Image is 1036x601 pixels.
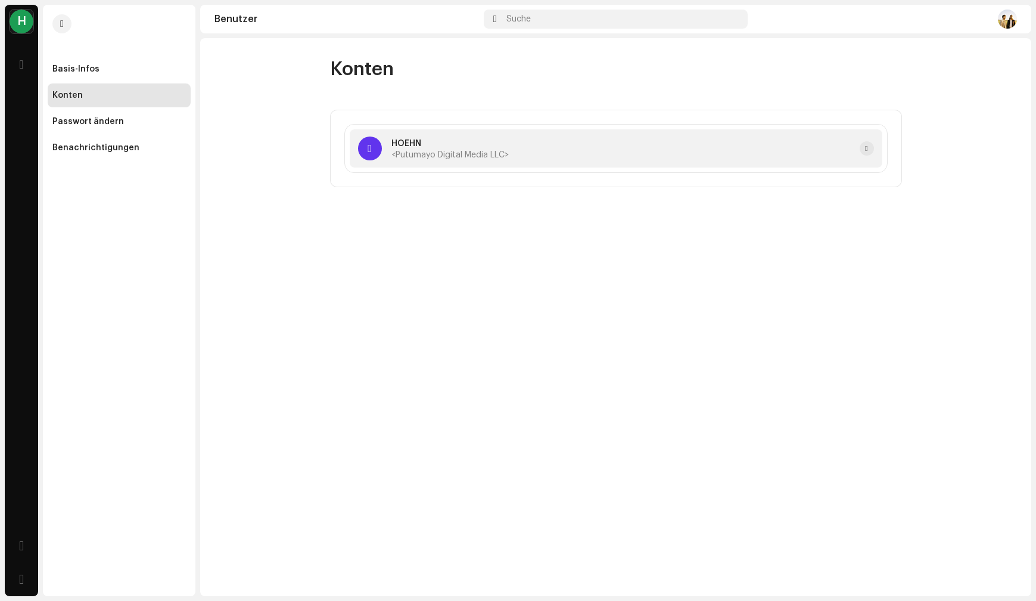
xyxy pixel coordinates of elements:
div: Passwort ändern [52,117,124,126]
re-m-nav-item: Passwort ändern [48,110,191,134]
div: Benutzer [214,14,479,24]
div: Basis-Infos [52,64,99,74]
span: Suche [506,14,531,24]
div: Konten [52,91,83,100]
re-m-nav-item: Benachrichtigungen [48,136,191,160]
span: <Putumayo Digital Media LLC> [391,151,509,159]
span: Konten [330,57,394,81]
re-m-nav-item: Konten [48,83,191,107]
div: Benachrichtigungen [52,143,139,153]
re-m-nav-item: Basis-Infos [48,57,191,81]
p: HOEHN [391,138,509,150]
img: d8767c52-96b1-4f98-8715-fa42d2fc62e3 [998,10,1017,29]
div: H [10,10,33,33]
